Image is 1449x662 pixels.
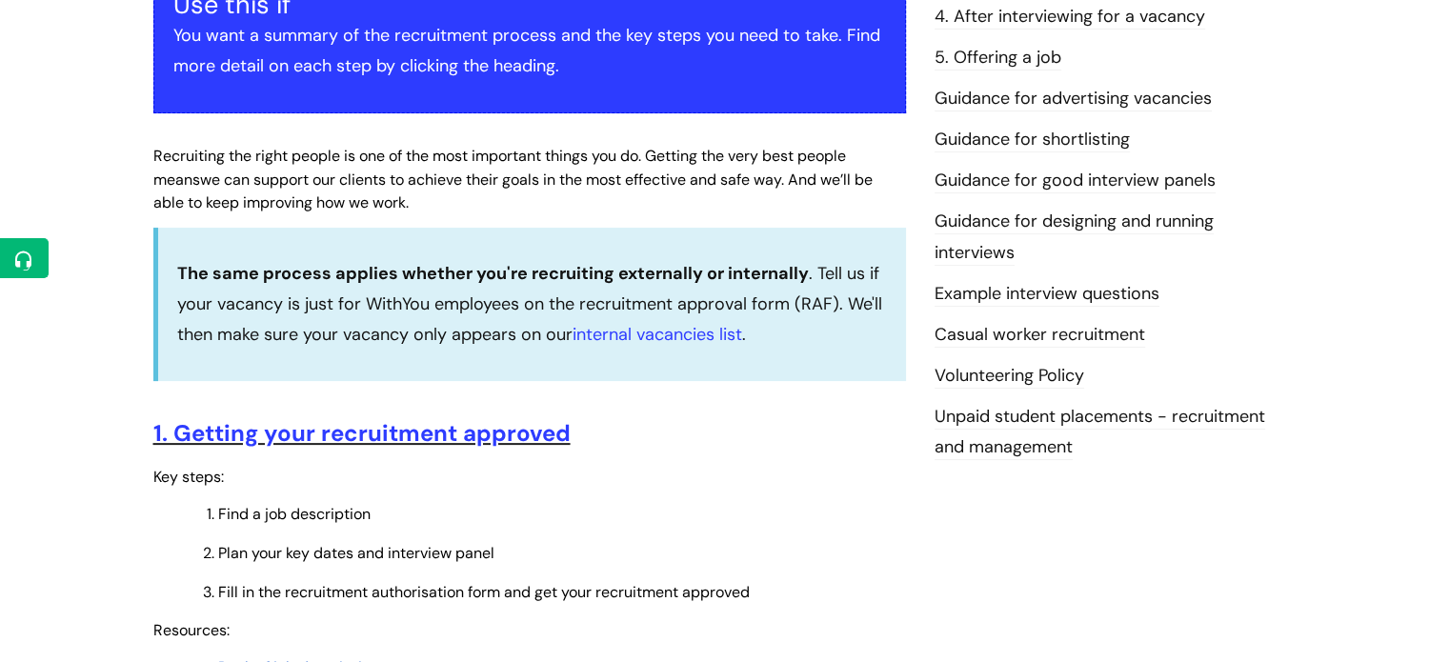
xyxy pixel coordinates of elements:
[173,20,886,82] p: You want a summary of the recruitment process and the key steps you need to take. Find more detai...
[935,364,1084,389] a: Volunteering Policy
[935,282,1159,307] a: Example interview questions
[935,128,1130,152] a: Guidance for shortlisting
[935,46,1061,70] a: 5. Offering a job
[153,620,230,640] span: Resources:
[153,170,873,213] span: we can support our clients to achieve their goals in the most effective and safe way. And we’ll b...
[935,323,1145,348] a: Casual worker recruitment
[218,543,494,563] span: Plan your key dates and interview panel
[218,504,371,524] span: Find a job description
[573,323,742,346] a: internal vacancies list
[153,418,571,448] a: 1. Getting your recruitment approved
[177,262,809,285] strong: The same process applies whether you're recruiting externally or internally
[935,5,1205,30] a: 4. After interviewing for a vacancy
[218,582,750,602] span: Fill in the recruitment authorisation form and get your recruitment approved
[935,405,1265,460] a: Unpaid student placements - recruitment and management
[935,210,1214,265] a: Guidance for designing and running interviews
[153,146,846,190] span: Recruiting the right people is one of the most important things you do. Getting the very best peo...
[177,258,887,351] p: . Tell us if your vacancy is just for WithYou employees on the recruitment approval form (RAF). W...
[935,87,1212,111] a: Guidance for advertising vacancies
[153,467,224,487] span: Key steps:
[935,169,1216,193] a: Guidance for good interview panels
